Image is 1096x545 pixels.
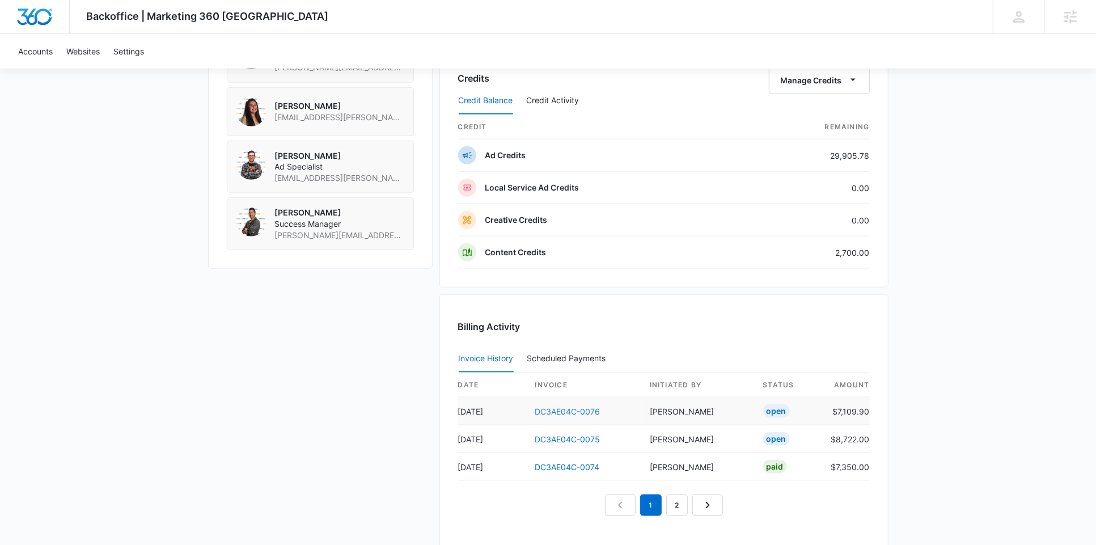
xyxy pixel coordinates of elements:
[750,236,870,269] td: 2,700.00
[750,204,870,236] td: 0.00
[459,345,514,373] button: Invoice History
[107,34,151,69] a: Settings
[641,373,754,398] th: Initiated By
[535,407,600,416] a: DC3AE04C-0076
[822,425,870,453] td: $8,722.00
[458,71,490,85] h3: Credits
[485,214,548,226] p: Creative Credits
[458,115,750,140] th: credit
[605,495,723,516] nav: Pagination
[485,247,547,258] p: Content Credits
[275,230,404,241] span: [PERSON_NAME][EMAIL_ADDRESS][PERSON_NAME][DOMAIN_NAME]
[458,320,870,333] h3: Billing Activity
[527,87,579,115] button: Credit Activity
[60,34,107,69] a: Websites
[535,462,600,472] a: DC3AE04C-0074
[666,495,688,516] a: Page 2
[641,425,754,453] td: [PERSON_NAME]
[458,453,526,481] td: [DATE]
[754,373,822,398] th: status
[763,432,790,446] div: Open
[459,87,513,115] button: Credit Balance
[822,398,870,425] td: $7,109.90
[640,495,662,516] em: 1
[236,207,266,236] img: Kyle Knoop
[275,150,404,162] p: [PERSON_NAME]
[236,150,266,180] img: Will Fritz
[750,140,870,172] td: 29,905.78
[769,67,870,94] button: Manage Credits
[236,97,266,126] img: Audriana Talamantes
[822,373,870,398] th: amount
[750,115,870,140] th: Remaining
[535,434,600,444] a: DC3AE04C-0075
[750,172,870,204] td: 0.00
[641,453,754,481] td: [PERSON_NAME]
[822,453,870,481] td: $7,350.00
[763,404,790,418] div: Open
[275,207,404,218] p: [PERSON_NAME]
[485,182,579,193] p: Local Service Ad Credits
[275,218,404,230] span: Success Manager
[275,112,404,123] span: [EMAIL_ADDRESS][PERSON_NAME][DOMAIN_NAME]
[485,150,526,161] p: Ad Credits
[458,425,526,453] td: [DATE]
[458,373,526,398] th: date
[763,460,787,474] div: Paid
[87,10,329,22] span: Backoffice | Marketing 360 [GEOGRAPHIC_DATA]
[526,373,641,398] th: invoice
[458,398,526,425] td: [DATE]
[275,161,404,172] span: Ad Specialist
[275,172,404,184] span: [EMAIL_ADDRESS][PERSON_NAME][DOMAIN_NAME]
[692,495,723,516] a: Next Page
[275,100,404,112] p: [PERSON_NAME]
[11,34,60,69] a: Accounts
[527,354,611,362] div: Scheduled Payments
[641,398,754,425] td: [PERSON_NAME]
